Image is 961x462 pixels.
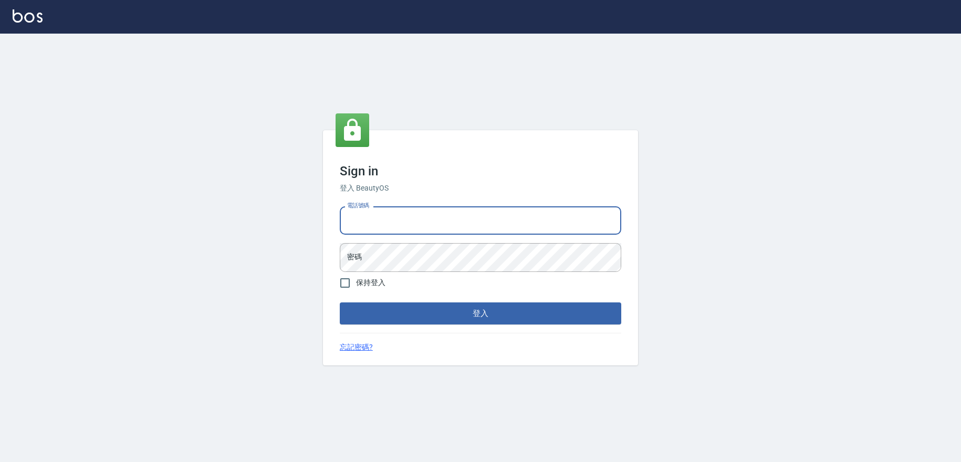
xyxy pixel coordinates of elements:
[340,302,621,324] button: 登入
[340,164,621,178] h3: Sign in
[347,202,369,209] label: 電話號碼
[340,342,373,353] a: 忘記密碼?
[340,183,621,194] h6: 登入 BeautyOS
[13,9,43,23] img: Logo
[356,277,385,288] span: 保持登入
